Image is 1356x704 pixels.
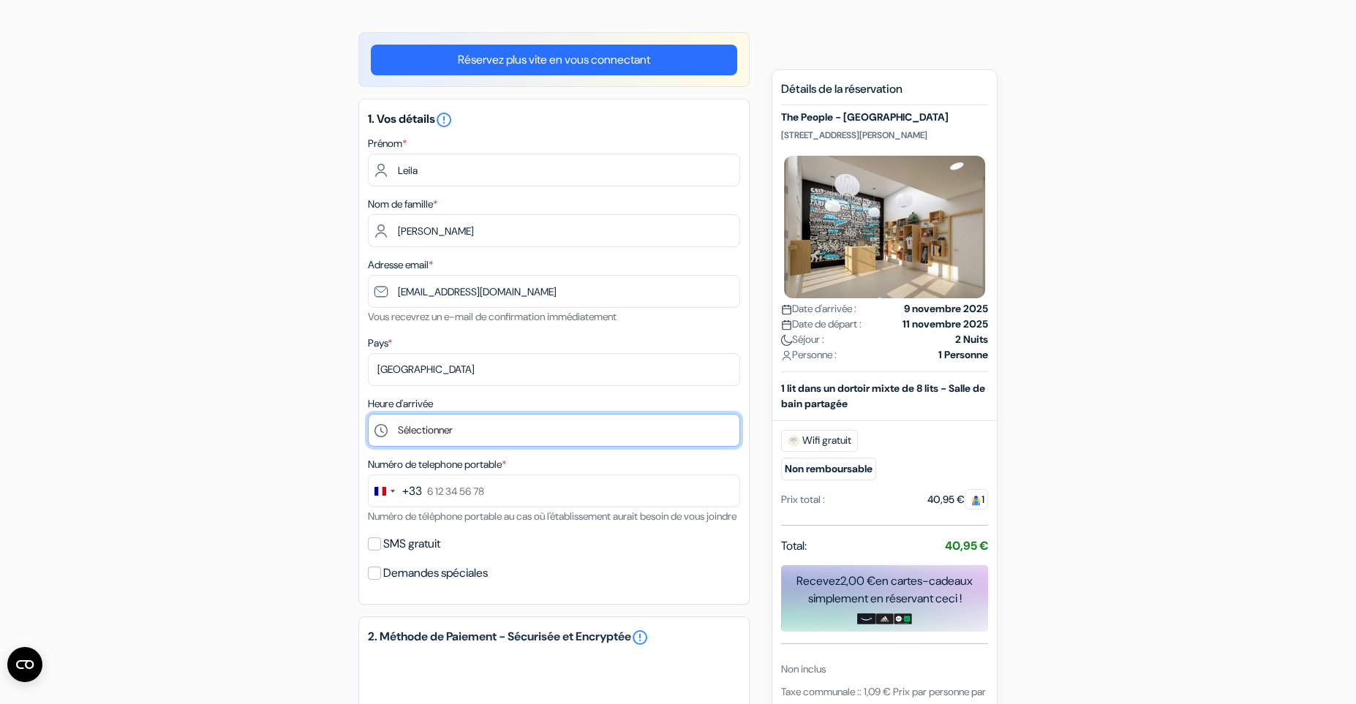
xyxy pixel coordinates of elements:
span: Wifi gratuit [781,430,858,452]
img: user_icon.svg [781,350,792,361]
span: Séjour : [781,332,824,347]
button: Change country, selected France (+33) [369,475,422,507]
p: [STREET_ADDRESS][PERSON_NAME] [781,129,988,141]
label: Numéro de telephone portable [368,457,506,472]
strong: 9 novembre 2025 [904,301,988,317]
label: Demandes spéciales [383,563,488,583]
img: adidas-card.png [875,613,894,625]
small: Numéro de téléphone portable au cas où l'établissement aurait besoin de vous joindre [368,510,737,523]
img: amazon-card-no-text.png [857,613,875,625]
input: 6 12 34 56 78 [368,474,740,507]
label: Nom de famille [368,197,437,212]
img: calendar.svg [781,304,792,315]
b: 1 lit dans un dortoir mixte de 8 lits - Salle de bain partagée [781,382,985,410]
div: Recevez en cartes-cadeaux simplement en réservant ceci ! [781,572,988,608]
small: Vous recevrez un e-mail de confirmation immédiatement [368,310,617,323]
strong: 40,95 € [945,538,988,553]
button: Ouvrir le widget CMP [7,647,42,682]
small: Non remboursable [781,458,876,480]
div: Non inclus [781,662,988,677]
i: error_outline [435,111,453,129]
img: moon.svg [781,335,792,346]
span: Date de départ : [781,317,862,332]
label: Heure d'arrivée [368,396,433,412]
input: Entrez votre prénom [368,154,740,186]
strong: 11 novembre 2025 [903,317,988,332]
a: Réservez plus vite en vous connectant [371,45,737,75]
div: Prix total : [781,492,825,507]
h5: 1. Vos détails [368,111,740,129]
input: Entrer le nom de famille [368,214,740,247]
div: +33 [402,482,422,500]
label: Prénom [368,136,407,151]
label: SMS gratuit [383,534,440,554]
div: 40,95 € [927,492,988,507]
img: calendar.svg [781,319,792,330]
a: error_outline [631,629,649,646]
label: Adresse email [368,257,433,273]
h5: Détails de la réservation [781,82,988,105]
img: free_wifi.svg [788,435,799,447]
h5: The People - [GEOGRAPHIC_DATA] [781,111,988,124]
h5: 2. Méthode de Paiement - Sécurisée et Encryptée [368,629,740,646]
span: 1 [965,489,988,510]
strong: 2 Nuits [955,332,988,347]
a: error_outline [435,111,453,126]
input: Entrer adresse e-mail [368,275,740,308]
span: Personne : [781,347,837,363]
span: Total: [781,537,807,555]
img: uber-uber-eats-card.png [894,613,912,625]
span: 2,00 € [840,573,875,588]
img: guest.svg [971,495,982,506]
label: Pays [368,336,392,351]
span: Date d'arrivée : [781,301,856,317]
strong: 1 Personne [938,347,988,363]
